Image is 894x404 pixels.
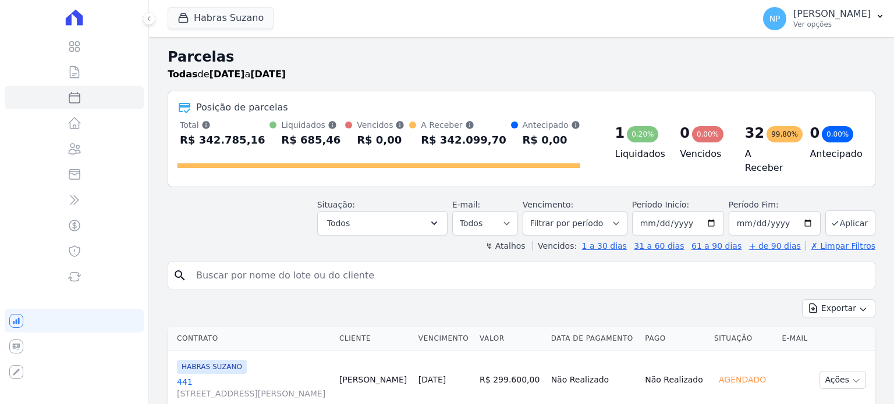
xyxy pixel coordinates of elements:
[180,131,265,149] div: R$ 342.785,16
[327,216,350,230] span: Todos
[357,119,405,131] div: Vencidos
[691,241,742,251] a: 61 a 90 dias
[357,131,405,149] div: R$ 0,00
[769,15,781,23] span: NP
[421,119,506,131] div: A Receber
[177,388,330,399] span: [STREET_ADDRESS][PERSON_NAME]
[168,69,198,80] strong: Todas
[523,119,580,131] div: Antecipado
[745,147,792,175] h4: A Receber
[806,241,875,251] a: ✗ Limpar Filtros
[692,126,723,142] div: 0,00%
[547,327,641,351] th: Data de Pagamento
[196,101,288,115] div: Posição de parcelas
[793,20,871,29] p: Ver opções
[729,199,821,211] label: Período Fim:
[168,67,286,81] p: de a
[210,69,245,80] strong: [DATE]
[485,241,525,251] label: ↯ Atalhos
[819,371,866,389] button: Ações
[180,119,265,131] div: Total
[793,8,871,20] p: [PERSON_NAME]
[523,200,573,209] label: Vencimento:
[615,147,662,161] h4: Liquidados
[189,264,870,287] input: Buscar por nome do lote ou do cliente
[778,327,814,351] th: E-mail
[767,126,803,142] div: 99,80%
[168,327,335,351] th: Contrato
[745,124,764,142] div: 32
[475,327,547,351] th: Valor
[709,327,778,351] th: Situação
[825,210,875,235] button: Aplicar
[802,299,875,317] button: Exportar
[822,126,853,142] div: 0,00%
[168,7,274,29] button: Habras Suzano
[317,200,355,209] label: Situação:
[173,269,187,283] i: search
[632,200,689,209] label: Período Inicío:
[281,119,340,131] div: Liquidados
[582,241,627,251] a: 1 a 30 dias
[634,241,684,251] a: 31 a 60 dias
[317,211,448,235] button: Todos
[680,147,726,161] h4: Vencidos
[281,131,340,149] div: R$ 685,46
[749,241,801,251] a: + de 90 dias
[452,200,481,209] label: E-mail:
[810,124,819,142] div: 0
[810,147,856,161] h4: Antecipado
[714,371,771,388] div: Agendado
[627,126,658,142] div: 0,20%
[177,360,247,374] span: HABRAS SUZANO
[615,124,625,142] div: 1
[523,131,580,149] div: R$ 0,00
[533,241,577,251] label: Vencidos:
[640,327,709,351] th: Pago
[168,47,875,67] h2: Parcelas
[250,69,286,80] strong: [DATE]
[421,131,506,149] div: R$ 342.099,70
[177,376,330,399] a: 441[STREET_ADDRESS][PERSON_NAME]
[754,2,894,35] button: NP [PERSON_NAME] Ver opções
[680,124,690,142] div: 0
